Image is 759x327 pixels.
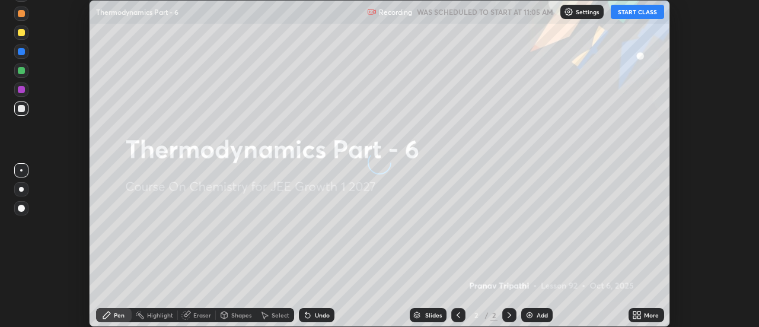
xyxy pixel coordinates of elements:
p: Recording [379,8,412,17]
img: recording.375f2c34.svg [367,7,377,17]
div: Pen [114,312,125,318]
p: Thermodynamics Part - 6 [96,7,178,17]
div: Shapes [231,312,251,318]
img: add-slide-button [525,310,534,320]
div: 2 [490,310,498,320]
p: Settings [576,9,599,15]
div: Highlight [147,312,173,318]
button: START CLASS [611,5,664,19]
div: 2 [470,312,482,319]
div: Slides [425,312,442,318]
h5: WAS SCHEDULED TO START AT 11:05 AM [417,7,553,17]
div: Undo [315,312,330,318]
div: More [644,312,659,318]
div: Eraser [193,312,211,318]
div: Add [537,312,548,318]
div: Select [272,312,289,318]
div: / [484,312,488,319]
img: class-settings-icons [564,7,573,17]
